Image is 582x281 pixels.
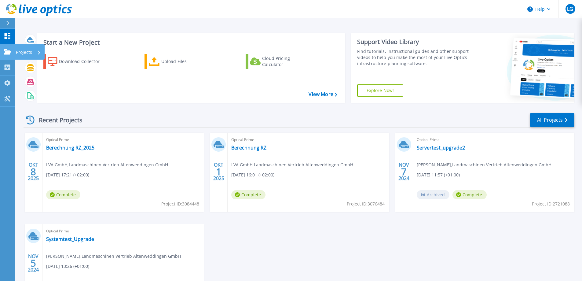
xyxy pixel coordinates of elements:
[532,201,570,207] span: Project ID: 2721088
[262,55,311,68] div: Cloud Pricing Calculator
[417,136,571,143] span: Optical Prime
[46,145,94,151] a: Berechnung RZ_2025
[309,91,337,97] a: View More
[567,6,573,11] span: LG
[231,190,265,199] span: Complete
[31,261,36,266] span: 5
[530,113,574,127] a: All Projects
[231,161,353,168] span: LVA GmbH , Landmaschinen Vertrieb Altenweddingen GmbH
[231,145,266,151] a: Berechnung RZ
[43,39,337,46] h3: Start a New Project
[145,54,213,69] a: Upload Files
[46,172,89,178] span: [DATE] 17:21 (+02:00)
[46,136,200,143] span: Optical Prime
[231,172,274,178] span: [DATE] 16:01 (+02:00)
[46,236,94,242] a: Systemtest_Upgrade
[161,201,199,207] span: Project ID: 3084448
[357,38,471,46] div: Support Video Library
[16,44,32,60] p: Projects
[24,113,91,128] div: Recent Projects
[231,136,385,143] span: Optical Prime
[452,190,487,199] span: Complete
[46,228,200,235] span: Optical Prime
[46,253,181,260] span: [PERSON_NAME] , Landmaschinen Vertrieb Altenweddingen GmbH
[213,161,225,183] div: OKT 2025
[216,169,221,174] span: 1
[417,161,551,168] span: [PERSON_NAME] , Landmaschinen Vertrieb Altenweddingen GmbH
[27,161,39,183] div: OKT 2025
[31,169,36,174] span: 8
[417,172,460,178] span: [DATE] 11:57 (+01:00)
[246,54,314,69] a: Cloud Pricing Calculator
[417,145,465,151] a: Servertest_upgrade2
[161,55,210,68] div: Upload Files
[347,201,385,207] span: Project ID: 3076484
[398,161,410,183] div: NOV 2024
[27,252,39,274] div: NOV 2024
[417,190,449,199] span: Archived
[401,169,407,174] span: 7
[46,190,80,199] span: Complete
[43,54,112,69] a: Download Collector
[59,55,108,68] div: Download Collector
[357,84,404,97] a: Explore Now!
[357,48,471,67] div: Find tutorials, instructional guides and other support videos to help you make the most of your L...
[46,263,89,270] span: [DATE] 13:26 (+01:00)
[46,161,168,168] span: LVA GmbH , Landmaschinen Vertrieb Altenweddingen GmbH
